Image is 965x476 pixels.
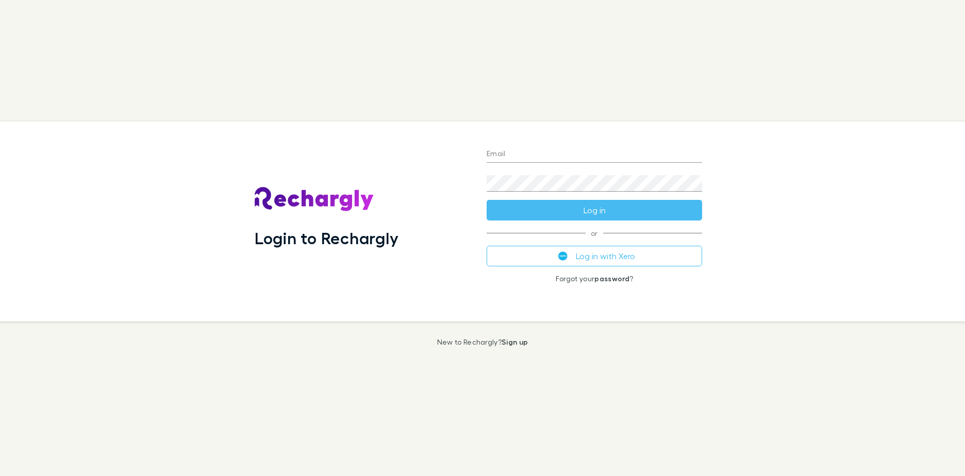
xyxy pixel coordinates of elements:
h1: Login to Rechargly [255,228,398,248]
p: New to Rechargly? [437,338,528,346]
button: Log in [487,200,702,220]
a: password [594,274,629,283]
img: Xero's logo [558,251,568,261]
span: or [487,233,702,233]
img: Rechargly's Logo [255,187,374,212]
p: Forgot your ? [487,275,702,283]
a: Sign up [502,337,528,346]
button: Log in with Xero [487,246,702,266]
